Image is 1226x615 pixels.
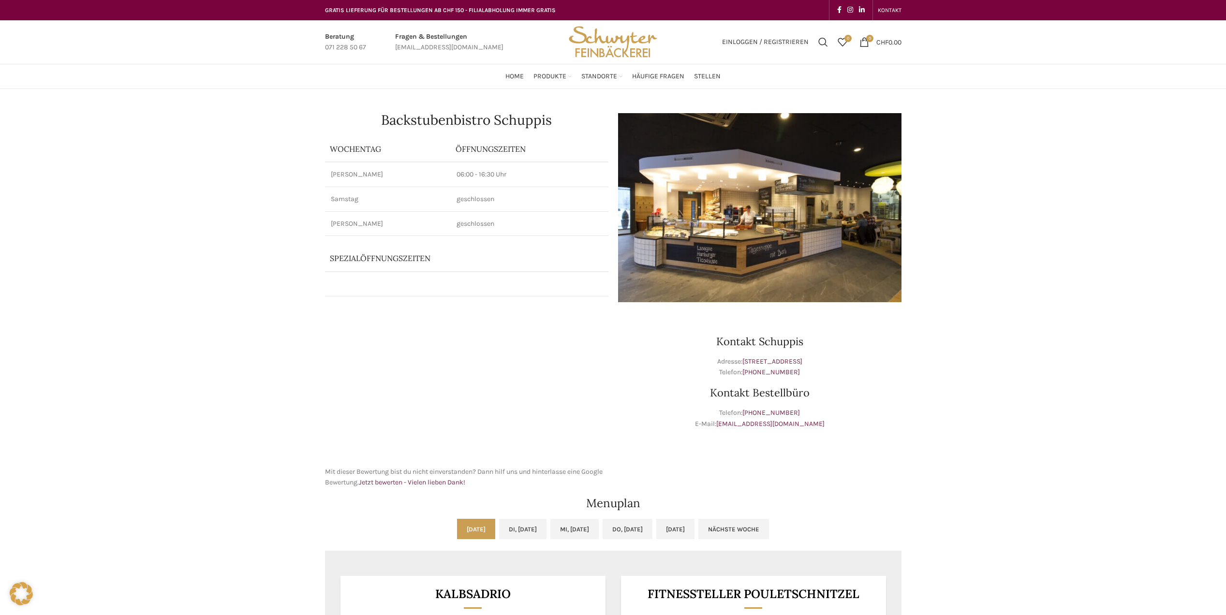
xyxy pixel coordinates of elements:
img: Bäckerei Schwyter [565,20,660,64]
div: Secondary navigation [873,0,906,20]
p: ÖFFNUNGSZEITEN [456,144,604,154]
span: Einloggen / Registrieren [722,39,809,45]
a: [PHONE_NUMBER] [742,368,800,376]
span: Häufige Fragen [632,72,684,81]
a: KONTAKT [878,0,901,20]
span: 0 [866,35,873,42]
span: Home [505,72,524,81]
p: Telefon: E-Mail: [618,408,901,429]
a: Nächste Woche [698,519,769,539]
a: Home [505,67,524,86]
p: geschlossen [457,194,603,204]
a: Instagram social link [844,3,856,17]
h1: Backstubenbistro Schuppis [325,113,608,127]
span: Standorte [581,72,617,81]
a: 0 CHF0.00 [855,32,906,52]
a: 0 [833,32,852,52]
a: [EMAIL_ADDRESS][DOMAIN_NAME] [716,420,825,428]
a: Site logo [565,37,660,45]
span: Stellen [694,72,721,81]
a: Di, [DATE] [499,519,547,539]
a: [DATE] [457,519,495,539]
iframe: schwyter schuppis [325,312,608,457]
h3: Kalbsadrio [352,588,593,600]
p: Adresse: Telefon: [618,356,901,378]
a: Produkte [533,67,572,86]
a: Einloggen / Registrieren [717,32,813,52]
span: GRATIS LIEFERUNG FÜR BESTELLUNGEN AB CHF 150 - FILIALABHOLUNG IMMER GRATIS [325,7,556,14]
a: Häufige Fragen [632,67,684,86]
a: Facebook social link [834,3,844,17]
p: [PERSON_NAME] [331,170,445,179]
div: Main navigation [320,67,906,86]
a: [DATE] [656,519,694,539]
p: Spezialöffnungszeiten [330,253,557,264]
p: Samstag [331,194,445,204]
p: Mit dieser Bewertung bist du nicht einverstanden? Dann hilf uns und hinterlasse eine Google Bewer... [325,467,608,488]
a: Jetzt bewerten - Vielen lieben Dank! [359,478,465,486]
a: Standorte [581,67,622,86]
span: Produkte [533,72,566,81]
h3: Fitnessteller Pouletschnitzel [633,588,874,600]
h2: Menuplan [325,498,901,509]
p: [PERSON_NAME] [331,219,445,229]
bdi: 0.00 [876,38,901,46]
div: Meine Wunschliste [833,32,852,52]
p: Wochentag [330,144,446,154]
p: 06:00 - 16:30 Uhr [457,170,603,179]
a: Linkedin social link [856,3,868,17]
a: Stellen [694,67,721,86]
p: geschlossen [457,219,603,229]
span: 0 [844,35,852,42]
a: Suchen [813,32,833,52]
a: Infobox link [395,31,503,53]
a: Infobox link [325,31,366,53]
span: CHF [876,38,888,46]
a: [STREET_ADDRESS] [742,357,802,366]
h3: Kontakt Bestellbüro [618,387,901,398]
span: KONTAKT [878,7,901,14]
a: Mi, [DATE] [550,519,599,539]
a: [PHONE_NUMBER] [742,409,800,417]
h3: Kontakt Schuppis [618,336,901,347]
a: Do, [DATE] [603,519,652,539]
